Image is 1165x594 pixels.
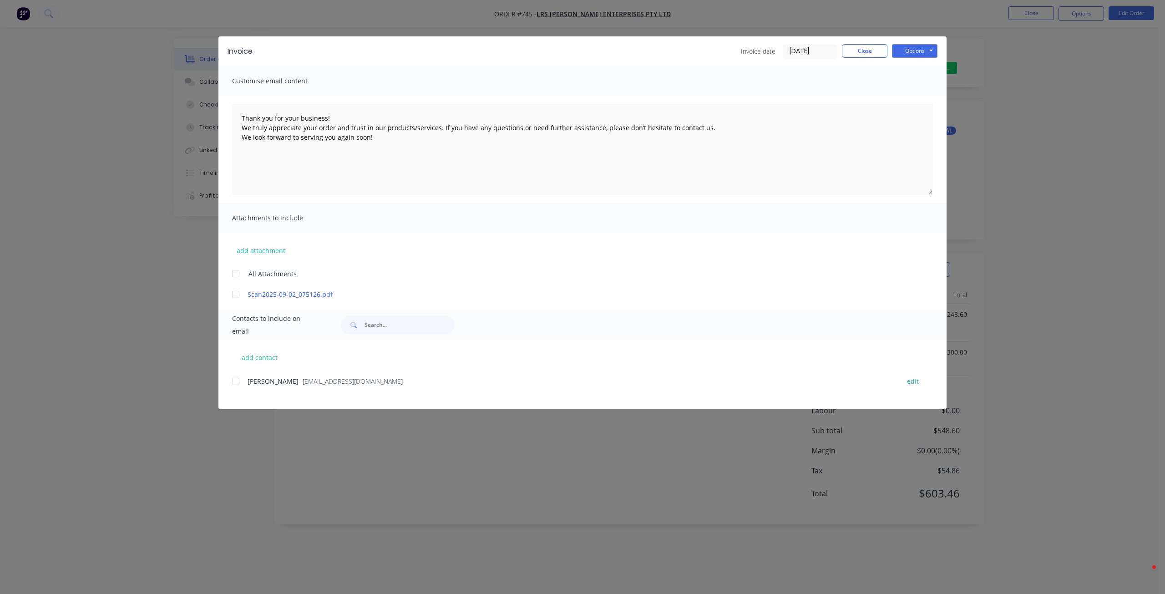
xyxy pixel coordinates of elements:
span: - [EMAIL_ADDRESS][DOMAIN_NAME] [299,377,403,386]
span: Customise email content [232,75,332,87]
span: [PERSON_NAME] [248,377,299,386]
span: Contacts to include on email [232,312,318,338]
span: Attachments to include [232,212,332,224]
button: Options [892,44,937,58]
a: Scan2025-09-02_075126.pdf [248,289,891,299]
span: Invoice date [741,46,775,56]
button: edit [902,375,924,387]
button: add contact [232,350,287,364]
button: add attachment [232,244,290,257]
input: Search... [365,316,455,334]
button: Close [842,44,887,58]
textarea: Thank you for your business! We truly appreciate your order and trust in our products/services. I... [232,104,933,195]
div: Invoice [228,46,253,57]
iframe: Intercom live chat [1134,563,1156,585]
span: All Attachments [248,269,297,279]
